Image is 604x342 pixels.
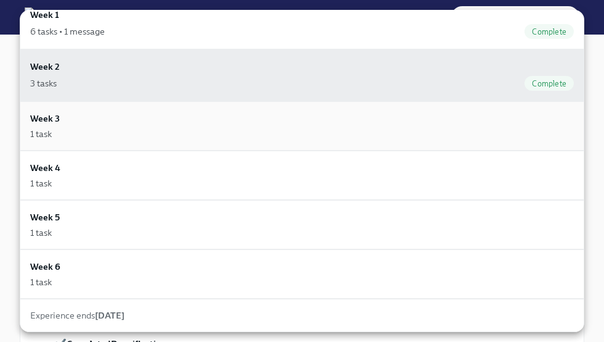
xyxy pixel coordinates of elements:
strong: [DATE] [95,310,124,321]
span: Experience ends [30,310,124,321]
span: Complete [524,27,574,36]
a: Week 23 tasksComplete [20,49,584,101]
span: Complete [524,79,574,88]
div: 6 tasks • 1 message [30,25,105,38]
div: 3 tasks [30,77,57,90]
div: 1 task [30,227,52,239]
h6: Week 1 [30,8,59,22]
div: 1 task [30,177,52,190]
h6: Week 6 [30,260,60,273]
a: Week 31 task [20,101,584,151]
a: Week 51 task [20,200,584,249]
a: Week 61 task [20,249,584,299]
div: 1 task [30,128,52,140]
h6: Week 5 [30,211,60,224]
h6: Week 2 [30,60,60,73]
div: 1 task [30,276,52,288]
a: Week 41 task [20,151,584,200]
h6: Week 3 [30,112,60,125]
h6: Week 4 [30,161,60,175]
